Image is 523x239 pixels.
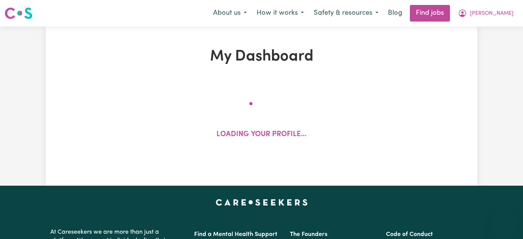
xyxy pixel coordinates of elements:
[470,9,514,18] span: [PERSON_NAME]
[453,5,518,21] button: My Account
[290,231,327,237] a: The Founders
[383,5,407,22] a: Blog
[410,5,450,22] a: Find jobs
[493,209,517,233] iframe: Button to launch messaging window
[309,5,383,21] button: Safety & resources
[216,129,307,140] p: Loading your profile...
[5,5,33,22] a: Careseekers logo
[122,48,401,66] h1: My Dashboard
[208,5,252,21] button: About us
[216,199,308,205] a: Careseekers home page
[252,5,309,21] button: How it works
[5,6,33,20] img: Careseekers logo
[386,231,433,237] a: Code of Conduct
